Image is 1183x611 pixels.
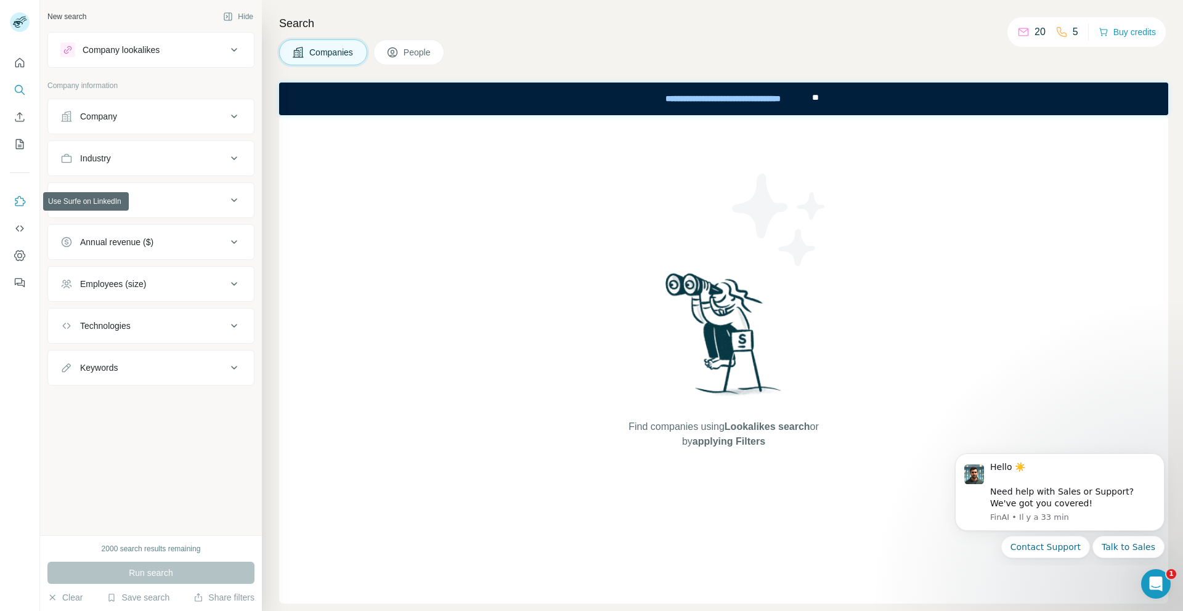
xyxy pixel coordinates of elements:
span: People [404,46,432,59]
button: Annual revenue ($) [48,227,254,257]
button: Clear [47,591,83,604]
button: Industry [48,144,254,173]
button: Company [48,102,254,131]
div: Company [80,110,117,123]
div: Company lookalikes [83,44,160,56]
button: Employees (size) [48,269,254,299]
button: My lists [10,133,30,155]
button: Keywords [48,353,254,382]
div: Annual revenue ($) [80,236,153,248]
button: Hide [214,7,262,26]
button: Feedback [10,272,30,294]
div: Employees (size) [80,278,146,290]
span: 1 [1166,569,1176,579]
button: HQ location [48,185,254,215]
p: 20 [1035,25,1046,39]
div: HQ location [80,194,125,206]
span: Find companies using or by [625,419,822,449]
span: Lookalikes search [725,421,810,432]
button: Search [10,79,30,101]
button: Use Surfe API [10,217,30,240]
h4: Search [279,15,1168,32]
button: Technologies [48,311,254,341]
button: Buy credits [1099,23,1156,41]
button: Save search [107,591,169,604]
img: Surfe Illustration - Stars [724,164,835,275]
button: Dashboard [10,245,30,267]
button: Use Surfe on LinkedIn [10,190,30,212]
span: applying Filters [693,436,765,447]
div: 2000 search results remaining [102,543,201,554]
iframe: Intercom notifications message [937,442,1183,565]
div: Keywords [80,362,118,374]
button: Quick start [10,52,30,74]
div: Technologies [80,320,131,332]
img: Surfe Illustration - Woman searching with binoculars [660,270,788,407]
div: Industry [80,152,111,164]
p: 5 [1073,25,1078,39]
p: Company information [47,80,254,91]
div: New search [47,11,86,22]
iframe: Banner [279,83,1168,115]
button: Enrich CSV [10,106,30,128]
button: Share filters [193,591,254,604]
span: Companies [309,46,354,59]
button: Company lookalikes [48,35,254,65]
iframe: Intercom live chat [1141,569,1171,599]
